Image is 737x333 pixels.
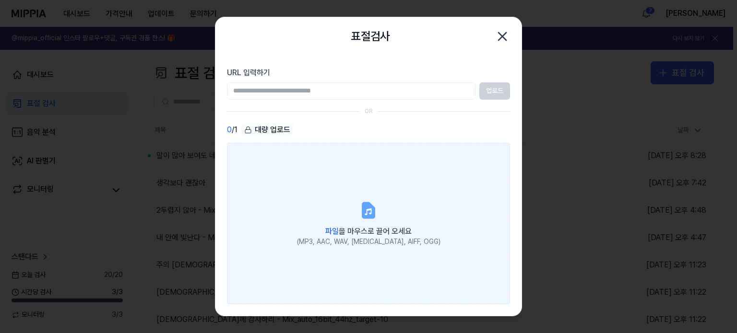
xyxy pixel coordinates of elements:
button: 대량 업로드 [241,123,293,137]
span: 0 [227,124,232,136]
label: URL 입력하기 [227,67,510,79]
span: 을 마우스로 끌어 오세요 [325,227,412,236]
h2: 표절검사 [351,27,390,46]
div: (MP3, AAC, WAV, [MEDICAL_DATA], AIFF, OGG) [297,237,440,247]
div: / 1 [227,123,238,137]
span: 파일 [325,227,339,236]
div: OR [365,107,373,115]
